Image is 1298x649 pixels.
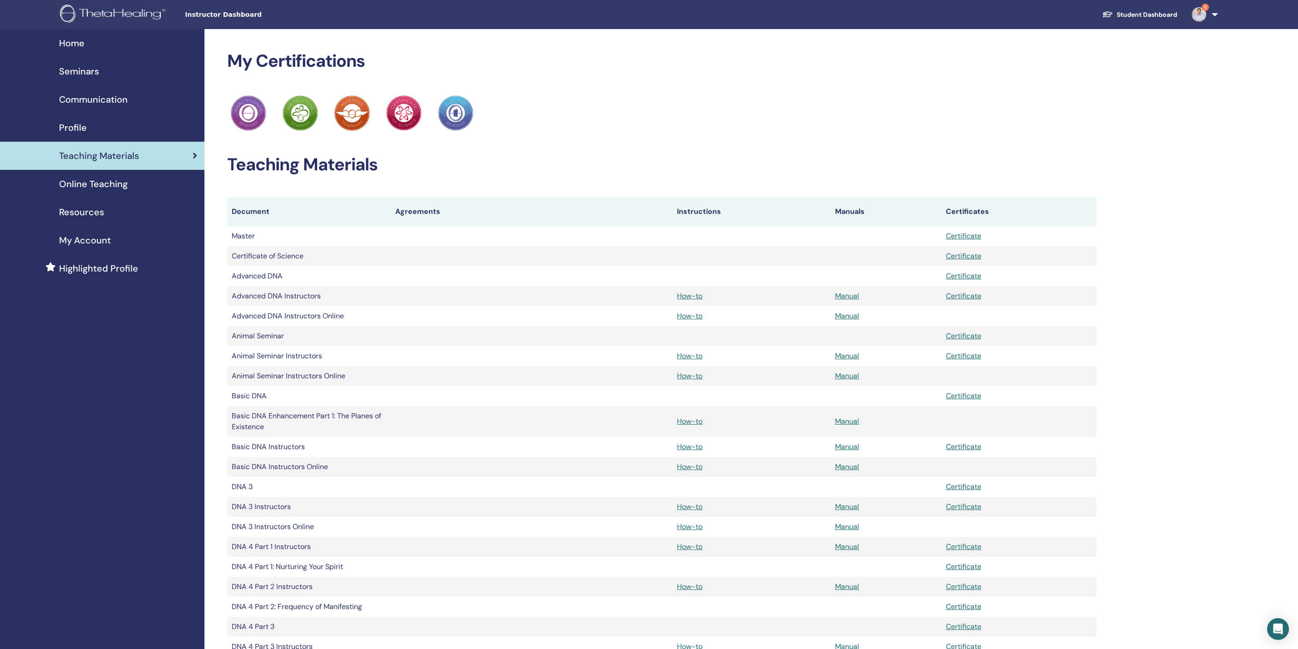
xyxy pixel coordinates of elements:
[231,95,266,131] img: Practitioner
[677,442,702,451] a: How-to
[946,351,981,361] a: Certificate
[677,351,702,361] a: How-to
[946,442,981,451] a: Certificate
[59,93,128,106] span: Communication
[946,582,981,591] a: Certificate
[59,36,85,50] span: Home
[59,177,128,191] span: Online Teaching
[677,522,702,531] a: How-to
[1202,4,1209,11] span: 8
[677,502,702,511] a: How-to
[835,291,859,301] a: Manual
[946,562,981,571] a: Certificate
[227,457,391,477] td: Basic DNA Instructors Online
[677,462,702,471] a: How-to
[59,262,138,275] span: Highlighted Profile
[677,311,702,321] a: How-to
[946,231,981,241] a: Certificate
[227,406,391,437] td: Basic DNA Enhancement Part 1: The Planes of Existence
[946,502,981,511] a: Certificate
[946,482,981,491] a: Certificate
[946,391,981,401] a: Certificate
[227,437,391,457] td: Basic DNA Instructors
[835,416,859,426] a: Manual
[946,251,981,261] a: Certificate
[227,326,391,346] td: Animal Seminar
[677,371,702,381] a: How-to
[59,205,104,219] span: Resources
[835,462,859,471] a: Manual
[227,577,391,597] td: DNA 4 Part 2 Instructors
[835,502,859,511] a: Manual
[941,197,1096,226] th: Certificates
[1095,6,1184,23] a: Student Dashboard
[227,366,391,386] td: Animal Seminar Instructors Online
[227,497,391,517] td: DNA 3 Instructors
[946,331,981,341] a: Certificate
[677,582,702,591] a: How-to
[391,197,672,226] th: Agreements
[59,64,99,78] span: Seminars
[227,477,391,497] td: DNA 3
[227,306,391,326] td: Advanced DNA Instructors Online
[1267,618,1289,640] div: Open Intercom Messenger
[227,537,391,557] td: DNA 4 Part 1 Instructors
[386,95,422,131] img: Practitioner
[946,622,981,631] a: Certificate
[835,311,859,321] a: Manual
[283,95,318,131] img: Practitioner
[946,602,981,611] a: Certificate
[835,371,859,381] a: Manual
[835,582,859,591] a: Manual
[1102,10,1113,18] img: graduation-cap-white.svg
[227,557,391,577] td: DNA 4 Part 1: Nurturing Your Spirit
[835,522,859,531] a: Manual
[227,286,391,306] td: Advanced DNA Instructors
[227,346,391,366] td: Animal Seminar Instructors
[334,95,370,131] img: Practitioner
[227,266,391,286] td: Advanced DNA
[438,95,473,131] img: Practitioner
[227,517,391,537] td: DNA 3 Instructors Online
[227,597,391,617] td: DNA 4 Part 2: Frequency of Manifesting
[672,197,831,226] th: Instructions
[60,5,169,25] img: logo.png
[227,246,391,266] td: Certificate of Science
[227,51,1096,72] h2: My Certifications
[1192,7,1206,22] img: default.jpg
[59,233,111,247] span: My Account
[946,291,981,301] a: Certificate
[831,197,941,226] th: Manuals
[185,10,321,20] span: Instructor Dashboard
[946,542,981,551] a: Certificate
[835,351,859,361] a: Manual
[59,121,87,134] span: Profile
[227,386,391,406] td: Basic DNA
[677,416,702,426] a: How-to
[946,271,981,281] a: Certificate
[59,149,139,163] span: Teaching Materials
[227,197,391,226] th: Document
[835,442,859,451] a: Manual
[677,542,702,551] a: How-to
[835,542,859,551] a: Manual
[677,291,702,301] a: How-to
[227,617,391,637] td: DNA 4 Part 3
[227,154,1096,175] h2: Teaching Materials
[227,226,391,246] td: Master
